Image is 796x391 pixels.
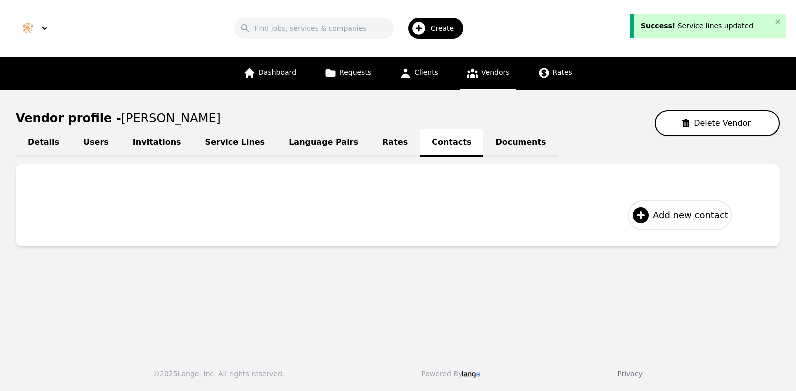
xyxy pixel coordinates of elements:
[460,57,515,90] a: Vendors
[483,129,558,157] a: Documents
[153,369,284,379] div: © 2025 Lango, Inc. All rights reserved.
[393,57,444,90] a: Clients
[653,208,728,222] span: Add new contact
[414,68,438,76] span: Clients
[16,111,221,125] h1: Vendor profile -
[121,129,193,157] a: Invitations
[234,18,394,39] input: Find jobs, services & companies
[641,22,675,30] span: Success!
[121,111,221,125] span: [PERSON_NAME]
[20,20,36,36] img: Logo
[258,68,296,76] span: Dashboard
[16,129,71,157] a: Details
[421,369,480,379] div: Powered By
[481,68,509,76] span: Vendors
[71,129,121,157] a: Users
[462,371,480,378] img: Logo
[370,129,420,157] a: Rates
[532,57,578,90] a: Rates
[193,129,277,157] a: Service Lines
[775,18,782,26] button: close
[553,68,572,76] span: Rates
[431,23,461,33] span: Create
[318,57,377,90] a: Requests
[655,110,780,136] button: Delete Vendor
[277,129,370,157] a: Language Pairs
[628,200,732,230] button: Add new contact
[394,14,470,43] button: Create
[617,370,643,378] a: Privacy
[237,57,302,90] a: Dashboard
[641,21,772,31] div: Service lines updated
[339,68,371,76] span: Requests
